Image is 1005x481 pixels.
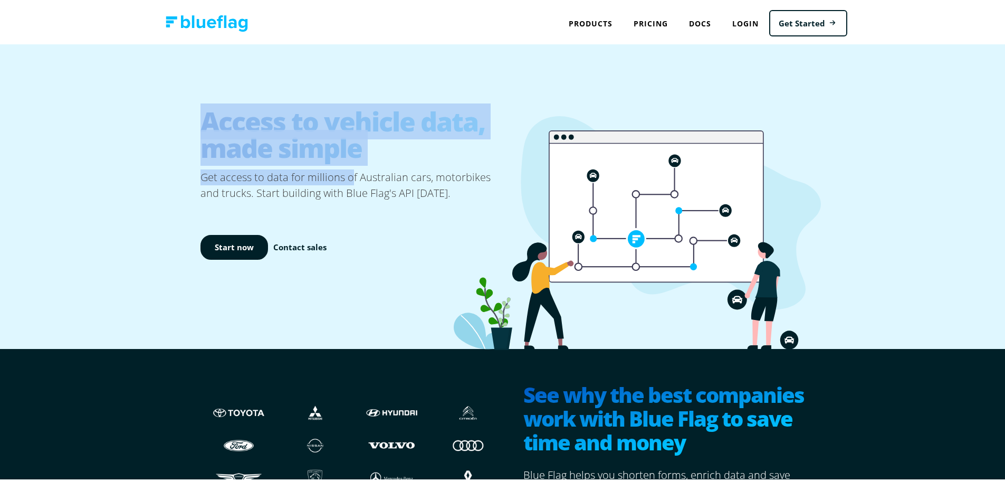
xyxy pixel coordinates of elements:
a: Pricing [623,11,678,32]
div: Products [558,11,623,32]
img: Nissan logo [288,433,343,453]
img: Ford logo [211,433,266,453]
a: Get Started [769,8,847,35]
img: Hyundai logo [364,401,419,421]
a: Contact sales [273,239,327,251]
img: Volvo logo [364,433,419,453]
img: Audi logo [441,433,496,453]
img: Citroen logo [441,401,496,421]
h2: See why the best companies work with Blue Flag to save time and money [523,381,812,455]
h1: Access to vehicle data, made simple [200,98,506,167]
img: Mistubishi logo [288,401,343,421]
img: Toyota logo [211,401,266,421]
p: Get access to data for millions of Australian cars, motorbikes and trucks. Start building with Bl... [200,167,506,199]
img: Blue Flag logo [166,13,248,30]
a: Start now [200,233,268,258]
a: Docs [678,11,722,32]
a: Login to Blue Flag application [722,11,769,32]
